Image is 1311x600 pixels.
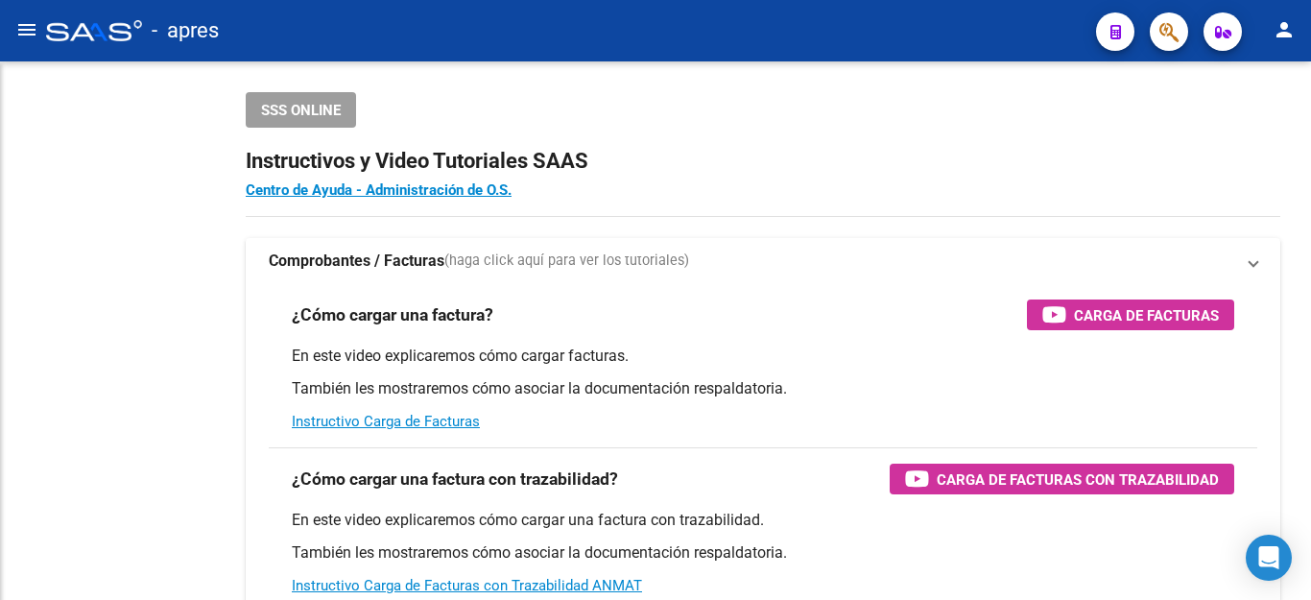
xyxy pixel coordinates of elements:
[246,238,1280,284] mat-expansion-panel-header: Comprobantes / Facturas(haga click aquí para ver los tutoriales)
[261,102,341,119] span: SSS ONLINE
[292,301,493,328] h3: ¿Cómo cargar una factura?
[292,510,1234,531] p: En este video explicaremos cómo cargar una factura con trazabilidad.
[152,10,219,52] span: - apres
[937,468,1219,492] span: Carga de Facturas con Trazabilidad
[246,181,512,199] a: Centro de Ayuda - Administración de O.S.
[890,464,1234,494] button: Carga de Facturas con Trazabilidad
[292,542,1234,564] p: También les mostraremos cómo asociar la documentación respaldatoria.
[269,251,444,272] strong: Comprobantes / Facturas
[246,143,1280,180] h2: Instructivos y Video Tutoriales SAAS
[292,413,480,430] a: Instructivo Carga de Facturas
[292,466,618,492] h3: ¿Cómo cargar una factura con trazabilidad?
[15,18,38,41] mat-icon: menu
[246,92,356,128] button: SSS ONLINE
[1074,303,1219,327] span: Carga de Facturas
[1246,535,1292,581] div: Open Intercom Messenger
[444,251,689,272] span: (haga click aquí para ver los tutoriales)
[1273,18,1296,41] mat-icon: person
[292,346,1234,367] p: En este video explicaremos cómo cargar facturas.
[292,577,642,594] a: Instructivo Carga de Facturas con Trazabilidad ANMAT
[1027,300,1234,330] button: Carga de Facturas
[292,378,1234,399] p: También les mostraremos cómo asociar la documentación respaldatoria.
